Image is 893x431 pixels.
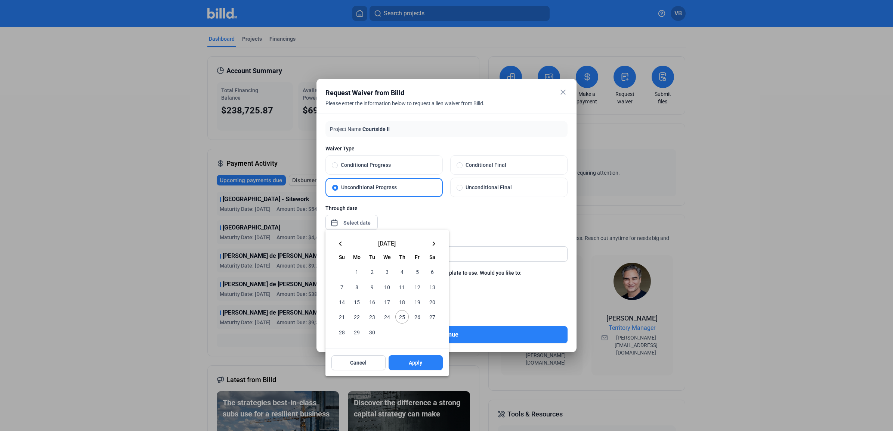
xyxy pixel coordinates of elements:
span: 26 [410,310,424,324]
span: 19 [410,295,424,309]
mat-icon: keyboard_arrow_right [429,239,438,248]
button: September 9, 2025 [365,279,380,294]
span: 10 [380,280,394,294]
button: September 15, 2025 [349,294,364,309]
span: 14 [335,295,349,309]
button: September 20, 2025 [425,294,440,309]
span: 15 [350,295,364,309]
span: 21 [335,310,349,324]
span: 27 [426,310,439,324]
button: September 17, 2025 [380,294,395,309]
button: September 28, 2025 [334,324,349,339]
button: Cancel [331,355,386,370]
button: September 2, 2025 [365,264,380,279]
span: 12 [410,280,424,294]
span: We [383,254,391,260]
button: September 8, 2025 [349,279,364,294]
span: Th [399,254,405,260]
button: September 16, 2025 [365,294,380,309]
button: September 14, 2025 [334,294,349,309]
span: [DATE] [348,240,426,246]
button: September 24, 2025 [380,309,395,324]
span: 4 [395,265,409,278]
span: 18 [395,295,409,309]
button: September 5, 2025 [410,264,424,279]
span: 7 [335,280,349,294]
button: September 6, 2025 [425,264,440,279]
span: 8 [350,280,364,294]
span: Apply [409,359,422,366]
button: September 10, 2025 [380,279,395,294]
span: Mo [353,254,361,260]
mat-icon: keyboard_arrow_left [336,239,345,248]
span: 24 [380,310,394,324]
button: September 22, 2025 [349,309,364,324]
span: 13 [426,280,439,294]
span: 5 [410,265,424,278]
span: 1 [350,265,364,278]
button: Apply [389,355,443,370]
span: Sa [429,254,435,260]
span: 30 [365,325,379,338]
button: September 12, 2025 [410,279,424,294]
span: 6 [426,265,439,278]
button: September 13, 2025 [425,279,440,294]
button: September 1, 2025 [349,264,364,279]
span: 11 [395,280,409,294]
span: 9 [365,280,379,294]
span: Su [339,254,345,260]
span: 28 [335,325,349,338]
span: Tu [369,254,375,260]
button: September 3, 2025 [380,264,395,279]
button: September 7, 2025 [334,279,349,294]
span: Cancel [350,359,367,366]
button: September 21, 2025 [334,309,349,324]
span: 2 [365,265,379,278]
button: September 23, 2025 [365,309,380,324]
button: September 27, 2025 [425,309,440,324]
button: September 11, 2025 [395,279,410,294]
span: 25 [395,310,409,324]
button: September 18, 2025 [395,294,410,309]
span: 16 [365,295,379,309]
span: 22 [350,310,364,324]
button: September 29, 2025 [349,324,364,339]
span: 17 [380,295,394,309]
span: 3 [380,265,394,278]
button: September 26, 2025 [410,309,424,324]
span: Fr [415,254,420,260]
span: 29 [350,325,364,338]
span: 23 [365,310,379,324]
button: September 4, 2025 [395,264,410,279]
span: 20 [426,295,439,309]
button: September 25, 2025 [395,309,410,324]
button: September 30, 2025 [365,324,380,339]
button: September 19, 2025 [410,294,424,309]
